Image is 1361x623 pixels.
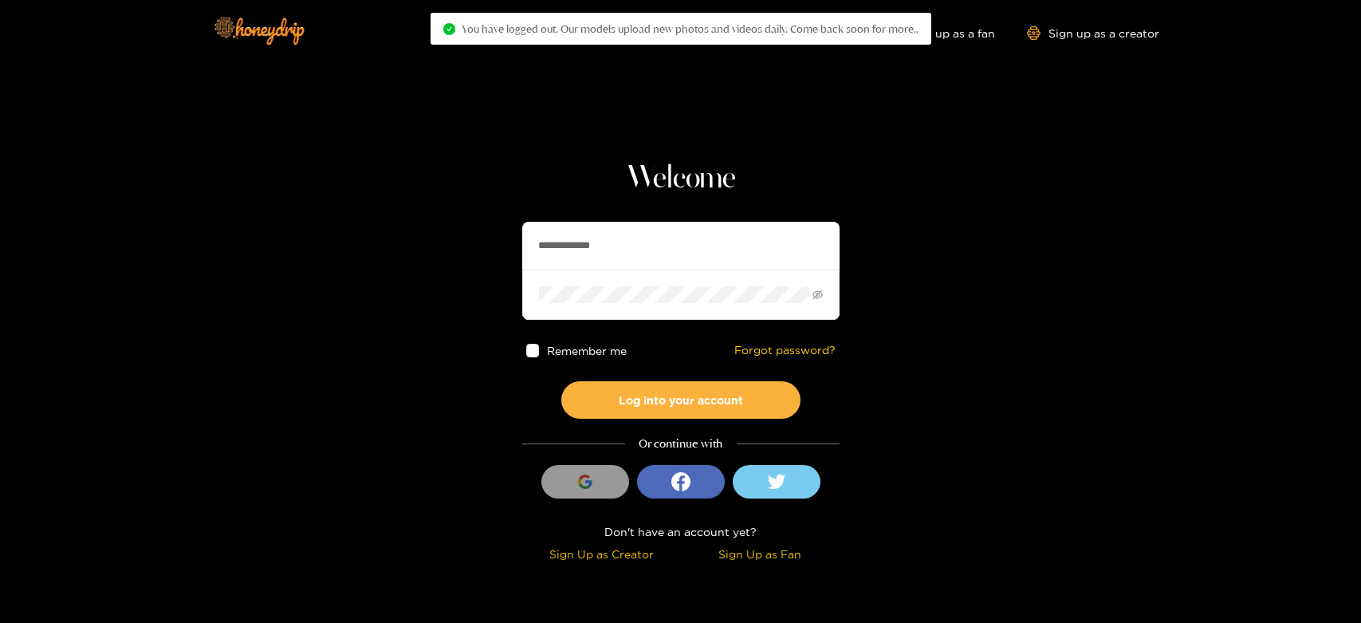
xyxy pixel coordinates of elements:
div: Sign Up as Creator [526,545,677,563]
div: Don't have an account yet? [522,522,840,541]
a: Forgot password? [734,344,836,357]
span: Remember me [547,345,627,357]
a: Sign up as a creator [1027,26,1159,40]
h1: Welcome [522,160,840,198]
span: check-circle [443,23,455,35]
span: You have logged out. Our models upload new photos and videos daily. Come back soon for more.. [462,22,918,35]
span: eye-invisible [812,290,823,300]
a: Sign up as a fan [886,26,995,40]
button: Log into your account [561,381,800,419]
div: Or continue with [522,435,840,453]
div: Sign Up as Fan [685,545,836,563]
